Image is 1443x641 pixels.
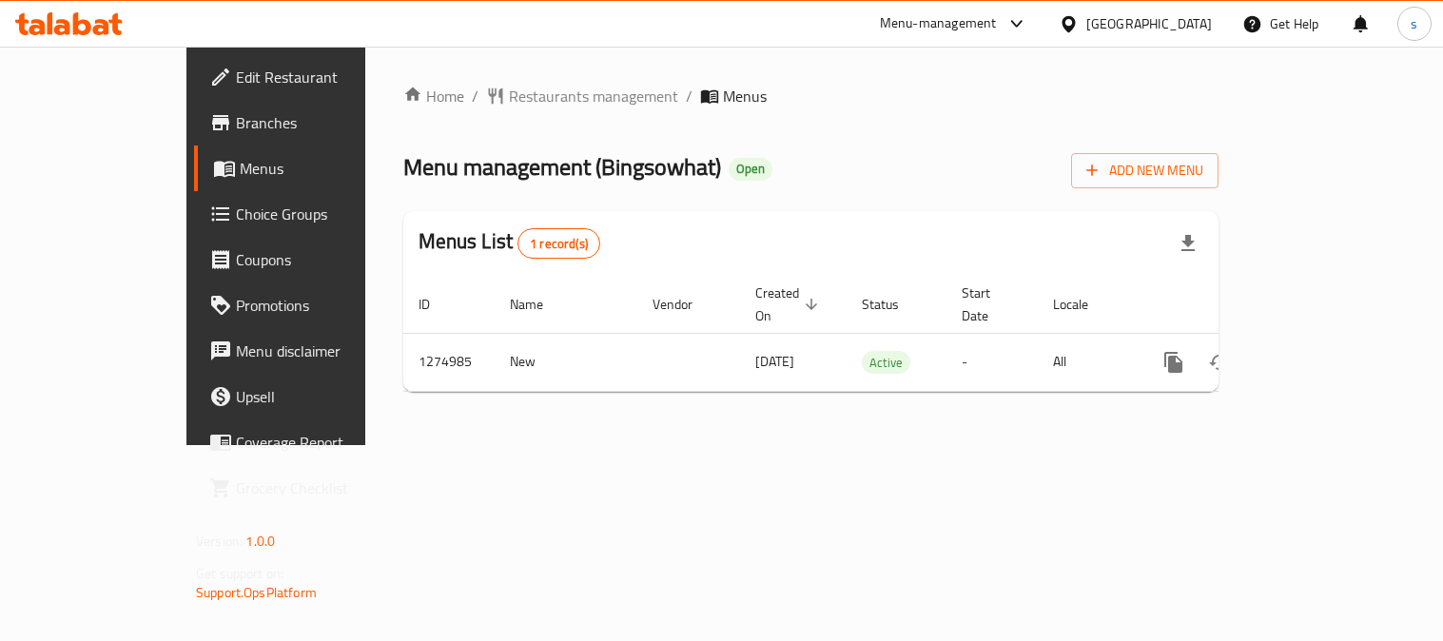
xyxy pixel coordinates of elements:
span: Grocery Checklist [236,476,412,499]
button: more [1151,340,1197,385]
span: [DATE] [755,349,794,374]
span: Locale [1053,293,1113,316]
span: ID [419,293,455,316]
a: Home [403,85,464,107]
a: Choice Groups [194,191,427,237]
button: Add New Menu [1071,153,1219,188]
a: Coupons [194,237,427,282]
span: 1.0.0 [245,529,275,554]
span: Promotions [236,294,412,317]
a: Menus [194,146,427,191]
td: - [946,333,1038,391]
a: Branches [194,100,427,146]
li: / [686,85,692,107]
span: Choice Groups [236,203,412,225]
h2: Menus List [419,227,600,259]
a: Coverage Report [194,419,427,465]
span: Start Date [962,282,1015,327]
div: Open [729,158,772,181]
span: Menus [723,85,767,107]
nav: breadcrumb [403,85,1219,107]
span: Menu disclaimer [236,340,412,362]
a: Upsell [194,374,427,419]
span: Created On [755,282,824,327]
span: Vendor [653,293,717,316]
span: Active [862,352,910,374]
table: enhanced table [403,276,1349,392]
span: Version: [196,529,243,554]
span: Branches [236,111,412,134]
th: Actions [1136,276,1349,334]
div: [GEOGRAPHIC_DATA] [1086,13,1212,34]
div: Total records count [517,228,600,259]
button: Change Status [1197,340,1242,385]
a: Menu disclaimer [194,328,427,374]
div: Active [862,351,910,374]
li: / [472,85,478,107]
a: Restaurants management [486,85,678,107]
span: Status [862,293,924,316]
span: Edit Restaurant [236,66,412,88]
span: Upsell [236,385,412,408]
span: 1 record(s) [518,235,599,253]
span: Add New Menu [1086,159,1203,183]
a: Grocery Checklist [194,465,427,511]
td: All [1038,333,1136,391]
span: Name [510,293,568,316]
a: Support.OpsPlatform [196,580,317,605]
div: Export file [1165,221,1211,266]
span: Restaurants management [509,85,678,107]
a: Promotions [194,282,427,328]
span: Menu management ( Bingsowhat ) [403,146,721,188]
span: Open [729,161,772,177]
span: Menus [240,157,412,180]
div: Menu-management [880,12,997,35]
span: Coverage Report [236,431,412,454]
span: s [1411,13,1417,34]
td: New [495,333,637,391]
span: Coupons [236,248,412,271]
a: Edit Restaurant [194,54,427,100]
td: 1274985 [403,333,495,391]
span: Get support on: [196,561,283,586]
